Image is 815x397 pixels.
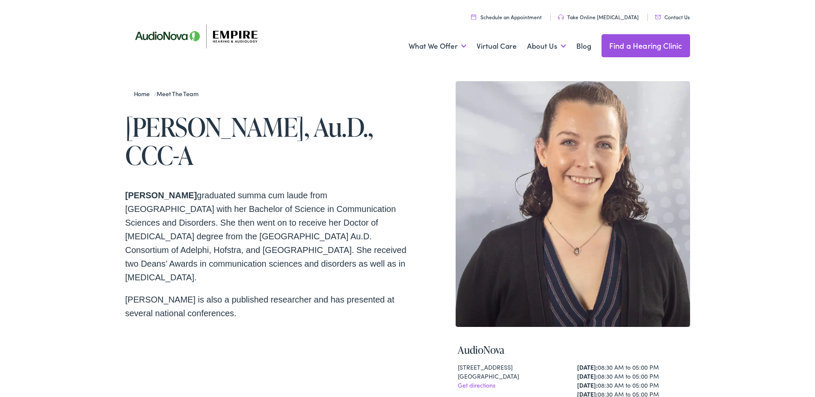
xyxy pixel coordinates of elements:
[456,81,690,327] img: Kimberly McNicholl, Au.D., CCC-A is a Doctor of Audiology at Empire Hearing & Audiology in East P...
[577,372,598,380] strong: [DATE]:
[458,344,688,356] h4: AudioNova
[134,89,203,98] span: /
[125,191,197,200] strong: [PERSON_NAME]
[157,89,202,98] a: Meet the Team
[577,381,598,389] strong: [DATE]:
[655,15,661,19] img: utility icon
[477,30,517,62] a: Virtual Care
[558,13,639,21] a: Take Online [MEDICAL_DATA]
[471,14,476,20] img: utility icon
[577,363,598,371] strong: [DATE]:
[458,381,495,389] a: Get directions
[125,113,408,169] h1: [PERSON_NAME], Au.D., CCC-A
[527,30,566,62] a: About Us
[458,372,568,381] div: [GEOGRAPHIC_DATA]
[655,13,690,21] a: Contact Us
[558,15,564,20] img: utility icon
[125,188,408,284] p: graduated summa cum laude from [GEOGRAPHIC_DATA] with her Bachelor of Science in Communication Sc...
[458,363,568,372] div: [STREET_ADDRESS]
[409,30,466,62] a: What We Offer
[125,293,408,320] p: [PERSON_NAME] is also a published researcher and has presented at several national conferences.
[471,13,542,21] a: Schedule an Appointment
[602,34,690,57] a: Find a Hearing Clinic
[134,89,154,98] a: Home
[576,30,591,62] a: Blog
